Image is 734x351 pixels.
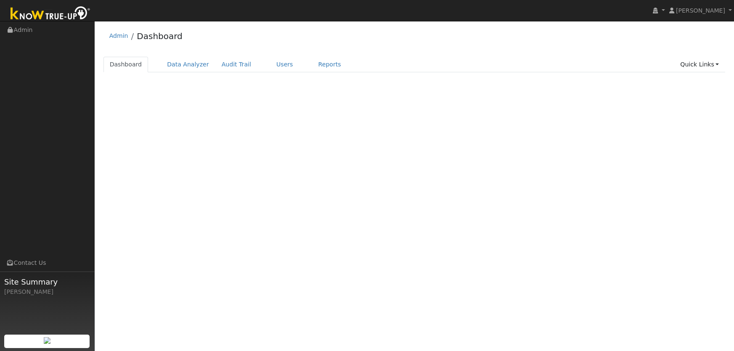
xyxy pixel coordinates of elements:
[6,5,95,24] img: Know True-Up
[161,57,215,72] a: Data Analyzer
[4,276,90,288] span: Site Summary
[4,288,90,296] div: [PERSON_NAME]
[44,337,50,344] img: retrieve
[137,31,183,41] a: Dashboard
[215,57,257,72] a: Audit Trail
[103,57,148,72] a: Dashboard
[676,7,725,14] span: [PERSON_NAME]
[674,57,725,72] a: Quick Links
[270,57,299,72] a: Users
[109,32,128,39] a: Admin
[312,57,347,72] a: Reports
